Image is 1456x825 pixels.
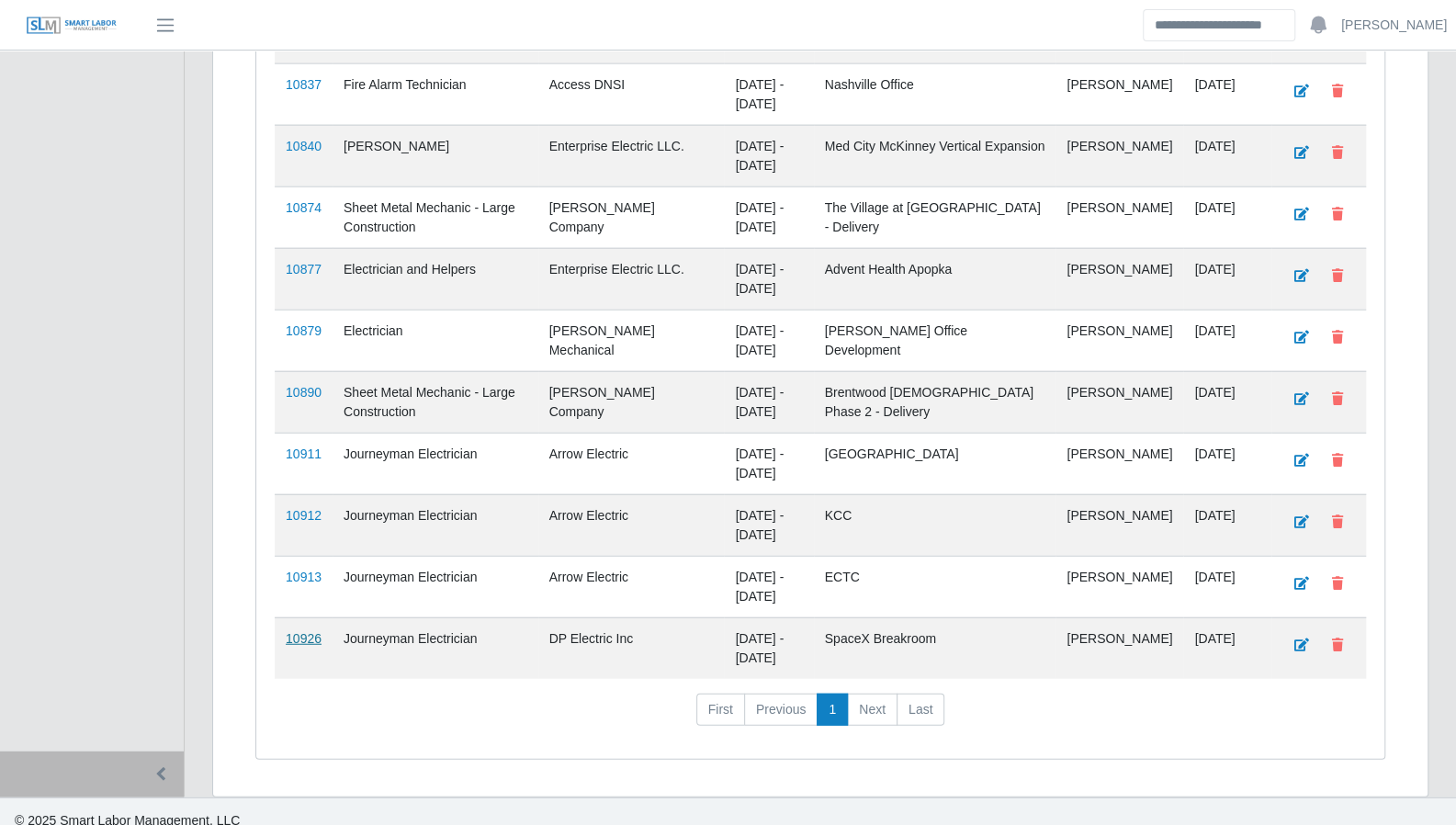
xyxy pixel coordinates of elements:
[1341,16,1447,35] a: [PERSON_NAME]
[538,371,725,433] td: [PERSON_NAME] Company
[814,371,1056,433] td: Brentwood [DEMOGRAPHIC_DATA] Phase 2 - Delivery
[333,186,538,248] td: Sheet Metal Mechanic - Large Construction
[538,125,725,186] td: Enterprise Electric LLC.
[724,186,813,248] td: [DATE] - [DATE]
[1055,186,1183,248] td: [PERSON_NAME]
[1183,556,1271,617] td: [DATE]
[1143,9,1295,41] input: Search
[814,186,1056,248] td: The Village at [GEOGRAPHIC_DATA] - Delivery
[538,310,725,371] td: [PERSON_NAME] Mechanical
[538,494,725,556] td: Arrow Electric
[286,570,322,584] a: 10913
[1183,494,1271,556] td: [DATE]
[333,494,538,556] td: Journeyman Electrician
[333,125,538,186] td: [PERSON_NAME]
[724,125,813,186] td: [DATE] - [DATE]
[724,63,813,125] td: [DATE] - [DATE]
[286,446,322,461] a: 10911
[814,125,1056,186] td: Med City McKinney Vertical Expansion
[286,200,322,215] a: 10874
[538,186,725,248] td: [PERSON_NAME] Company
[1055,617,1183,679] td: [PERSON_NAME]
[333,556,538,617] td: Journeyman Electrician
[724,310,813,371] td: [DATE] - [DATE]
[538,556,725,617] td: Arrow Electric
[1183,310,1271,371] td: [DATE]
[1183,617,1271,679] td: [DATE]
[1055,371,1183,433] td: [PERSON_NAME]
[814,310,1056,371] td: [PERSON_NAME] Office Development
[1183,248,1271,310] td: [DATE]
[724,371,813,433] td: [DATE] - [DATE]
[1055,433,1183,494] td: [PERSON_NAME]
[333,310,538,371] td: Electrician
[333,617,538,679] td: Journeyman Electrician
[1055,556,1183,617] td: [PERSON_NAME]
[286,323,322,338] a: 10879
[814,63,1056,125] td: Nashville Office
[724,433,813,494] td: [DATE] - [DATE]
[1055,494,1183,556] td: [PERSON_NAME]
[724,248,813,310] td: [DATE] - [DATE]
[1055,125,1183,186] td: [PERSON_NAME]
[1055,63,1183,125] td: [PERSON_NAME]
[538,63,725,125] td: Access DNSI
[817,694,848,727] a: 1
[724,617,813,679] td: [DATE] - [DATE]
[333,63,538,125] td: Fire Alarm Technician
[814,494,1056,556] td: KCC
[333,371,538,433] td: Sheet Metal Mechanic - Large Construction
[286,77,322,92] a: 10837
[538,617,725,679] td: DP Electric Inc
[286,385,322,400] a: 10890
[1183,125,1271,186] td: [DATE]
[286,262,322,277] a: 10877
[333,433,538,494] td: Journeyman Electrician
[275,694,1366,741] nav: pagination
[724,494,813,556] td: [DATE] - [DATE]
[26,16,118,36] img: SLM Logo
[286,508,322,523] a: 10912
[1183,63,1271,125] td: [DATE]
[538,433,725,494] td: Arrow Electric
[1055,248,1183,310] td: [PERSON_NAME]
[333,248,538,310] td: Electrician and Helpers
[814,556,1056,617] td: ECTC
[724,556,813,617] td: [DATE] - [DATE]
[1183,371,1271,433] td: [DATE]
[814,617,1056,679] td: SpaceX Breakroom
[286,139,322,153] a: 10840
[538,248,725,310] td: Enterprise Electric LLC.
[1183,186,1271,248] td: [DATE]
[286,631,322,646] a: 10926
[814,433,1056,494] td: [GEOGRAPHIC_DATA]
[814,248,1056,310] td: Advent Health Apopka
[1183,433,1271,494] td: [DATE]
[1055,310,1183,371] td: [PERSON_NAME]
